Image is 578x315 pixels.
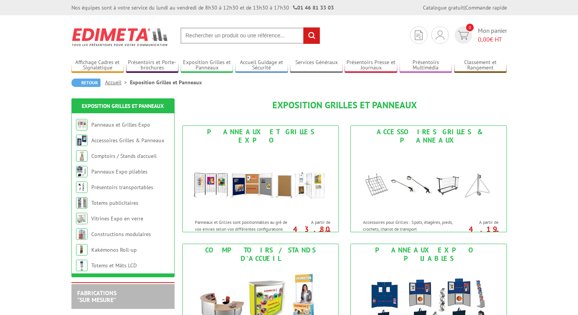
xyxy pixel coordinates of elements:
[454,59,507,72] a: Classement et Rangement
[195,219,290,232] p: Panneaux et Grilles sont positionnables au gré de vos envies selon vos différentes configurations.
[465,4,507,11] a: Commande rapide
[353,128,505,145] div: Accessoires Grilles & Panneaux
[493,229,499,236] sup: HT
[91,184,153,191] a: Présentoirs transportables
[76,182,87,193] img: Présentoirs transportables
[466,24,474,31] span: 0
[71,59,124,72] a: Affichage Cadres et Signalétique
[71,4,334,11] div: Nos équipes sont à votre service du lundi au vendredi de 8h30 à 12h30 et de 13h30 à 17h30
[91,215,143,222] a: Vitrines Expo en verre
[82,103,164,109] a: Exposition Grilles et Panneaux
[76,135,87,146] img: Accessoires Grilles & Panneaux
[76,119,87,130] img: Panneaux et Grilles Expo
[91,231,151,238] a: Constructions modulaires
[303,27,320,44] input: rechercher
[400,59,452,72] a: Présentoirs Multimédia
[77,289,117,304] a: FABRICATIONS"Sur Mesure"
[478,26,507,44] span: Mon panier
[345,59,397,72] a: Présentoirs Presse et Journaux
[423,4,507,11] div: |
[423,4,464,11] a: Catalogue gratuit
[436,31,444,40] img: devis rapide
[460,219,499,225] span: A partir de
[458,31,469,40] img: devis rapide
[235,59,288,72] a: Accueil Guidage et Sécurité
[91,137,164,144] a: Accessoires Grilles & Panneaux
[288,227,330,236] p: 43.80 €
[293,4,334,11] strong: 01 46 81 33 03
[456,227,499,236] p: 4.19 €
[76,197,87,209] img: Totems publicitaires
[478,35,507,44] span: € HT
[126,59,179,72] a: Présentoirs et Porte-brochures
[76,228,87,240] img: Constructions modulaires
[478,35,490,43] span: 0,00
[105,79,130,86] a: Accueil
[91,246,137,253] a: Kakémonos Roll-up
[358,146,499,215] img: Accessoires Grilles & Panneaux
[290,59,343,72] a: Services Généraux
[350,125,507,232] a: Accessoires Grilles & Panneaux Accessoires Grilles & Panneaux Accessoires pour Grilles : Spots, é...
[91,153,157,159] a: Comptoirs / Stands d'accueil
[185,246,337,263] div: Comptoirs / Stands d'accueil
[180,27,320,44] input: Rechercher un produit ou une référence...
[181,59,233,72] a: Exposition Grilles et Panneaux
[71,23,169,51] img: Edimeta
[453,26,507,44] a: devis rapide 0 Mon panier 0,00€ HT
[353,246,505,263] div: Panneaux Expo pliables
[325,229,330,236] sup: HT
[76,150,87,162] img: Comptoirs / Stands d'accueil
[91,199,138,206] a: Totems publicitaires
[182,100,507,110] h1: Exposition Grilles et Panneaux
[76,244,87,256] img: Kakémonos Roll-up
[91,121,150,128] a: Panneaux et Grilles Expo
[415,31,423,40] img: devis rapide
[71,79,100,87] a: Retour
[76,166,87,177] img: Panneaux Expo pliables
[91,262,137,269] a: Totems et Mâts LCD
[76,213,87,224] img: Vitrines Expo en verre
[76,260,87,271] img: Totems et Mâts LCD
[130,79,202,86] li: Exposition Grilles et Panneaux
[363,219,458,232] p: Accessoires pour Grilles : Spots, étagères, pieds, crochets, chariot de transport
[190,146,331,215] img: Panneaux et Grilles Expo
[91,168,147,175] a: Panneaux Expo pliables
[185,128,337,145] div: Panneaux et Grilles Expo
[291,219,330,225] span: A partir de
[182,125,339,232] a: Panneaux et Grilles Expo Panneaux et Grilles Expo Panneaux et Grilles sont positionnables au gré ...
